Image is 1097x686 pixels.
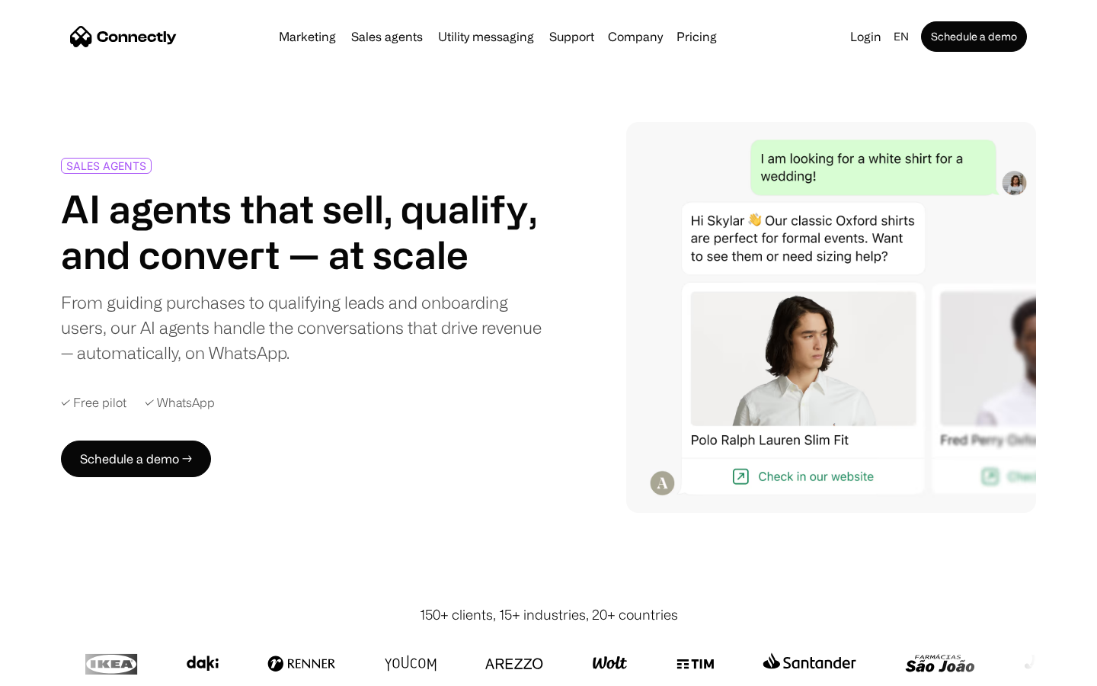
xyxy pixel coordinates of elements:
[66,160,146,171] div: SALES AGENTS
[894,26,909,47] div: en
[61,186,542,277] h1: AI agents that sell, qualify, and convert — at scale
[345,30,429,43] a: Sales agents
[608,26,663,47] div: Company
[61,441,211,477] a: Schedule a demo →
[61,396,126,410] div: ✓ Free pilot
[273,30,342,43] a: Marketing
[844,26,888,47] a: Login
[432,30,540,43] a: Utility messaging
[145,396,215,410] div: ✓ WhatsApp
[15,658,91,681] aside: Language selected: English
[543,30,600,43] a: Support
[670,30,723,43] a: Pricing
[420,604,678,625] div: 150+ clients, 15+ industries, 20+ countries
[30,659,91,681] ul: Language list
[61,290,542,365] div: From guiding purchases to qualifying leads and onboarding users, our AI agents handle the convers...
[921,21,1027,52] a: Schedule a demo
